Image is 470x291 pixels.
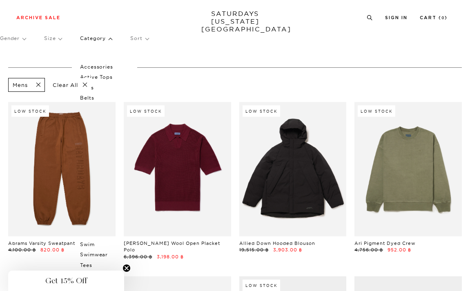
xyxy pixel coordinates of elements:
[80,260,129,271] p: Tees
[40,247,65,253] span: 820.00 ฿
[201,10,269,33] a: SATURDAYS[US_STATE][GEOGRAPHIC_DATA]
[49,78,91,92] p: Clear All
[127,105,165,117] div: Low Stock
[16,16,60,20] a: Archive Sale
[45,276,87,286] span: Get 15% Off
[441,16,445,20] small: 0
[388,247,411,253] span: 952.00 ฿
[124,254,152,260] span: 6,396.00 ฿
[80,249,129,260] p: Swimwear
[11,105,49,117] div: Low Stock
[354,247,383,253] span: 4,756.00 ฿
[80,62,129,72] p: Accessories
[385,16,408,20] a: Sign In
[358,105,395,117] div: Low Stock
[8,240,75,246] a: Abrams Varsity Sweatpant
[44,29,62,48] p: Size
[80,93,129,103] p: Belts
[243,105,280,117] div: Low Stock
[13,82,27,89] p: Mens
[130,29,148,48] p: Sort
[273,247,302,253] span: 3,903.00 ฿
[123,264,131,272] button: Close teaser
[124,240,220,253] a: [PERSON_NAME] Wool Open Placket Polo
[420,16,448,20] a: Cart (0)
[239,240,315,246] a: Allied Down Hooded Blouson
[157,254,184,260] span: 3,198.00 ฿
[80,72,129,82] p: Active Tops
[8,271,124,291] div: Get 15% OffClose teaser
[8,247,36,253] span: 4,100.00 ฿
[354,240,415,246] a: Ari Pigment Dyed Crew
[239,247,269,253] span: 19,515.00 ฿
[80,29,112,48] p: Category
[80,82,129,93] p: Bags
[243,280,280,291] div: Low Stock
